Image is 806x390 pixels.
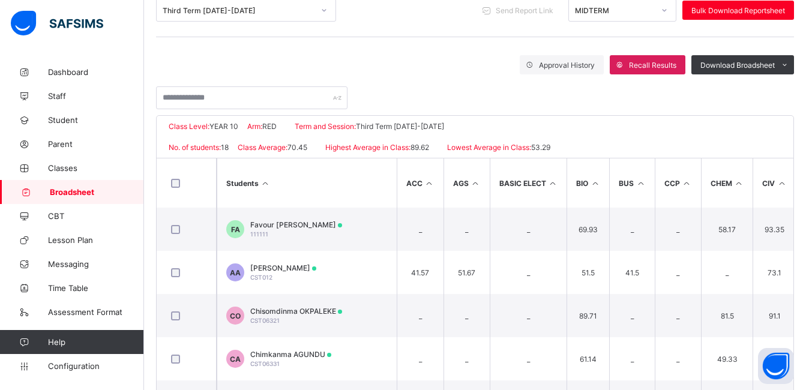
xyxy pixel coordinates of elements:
th: Students [217,158,397,208]
i: Sort Ascending [260,179,271,188]
span: Approval History [539,61,595,70]
span: Chisomdinma OKPALEKE [250,307,342,316]
th: BASIC ELECT [490,158,567,208]
span: Classes [48,163,144,173]
span: Lesson Plan [48,235,144,245]
span: CST06331 [250,360,280,367]
span: Staff [48,91,144,101]
td: _ [609,208,655,251]
span: 111111 [250,230,268,238]
th: BUS [609,158,655,208]
div: MIDTERM [575,6,654,15]
i: Sort in Ascending Order [471,179,481,188]
span: [PERSON_NAME] [250,263,316,272]
td: 51.5 [567,251,609,294]
span: 18 [221,143,229,152]
i: Sort in Ascending Order [777,179,787,188]
th: CCP [655,158,701,208]
th: ACC [397,158,444,208]
span: FA [231,225,240,234]
i: Sort in Ascending Order [734,179,744,188]
td: 58.17 [701,208,753,251]
td: 81.5 [701,294,753,337]
span: RED [262,122,277,131]
td: 41.5 [609,251,655,294]
td: _ [397,337,444,380]
td: 88.6 [753,337,796,380]
span: Recall Results [629,61,676,70]
img: safsims [11,11,103,36]
span: CST012 [250,274,272,281]
td: _ [490,337,567,380]
span: 53.29 [531,143,550,152]
i: Sort in Ascending Order [424,179,435,188]
span: 89.62 [411,143,429,152]
span: Download Broadsheet [700,61,775,70]
th: BIO [567,158,609,208]
span: Favour [PERSON_NAME] [250,220,342,229]
span: 70.45 [287,143,307,152]
span: Lowest Average in Class: [447,143,531,152]
span: AA [230,268,241,277]
span: Assessment Format [48,307,144,317]
td: 73.1 [753,251,796,294]
td: _ [397,208,444,251]
td: _ [609,337,655,380]
span: CBT [48,211,144,221]
td: 69.93 [567,208,609,251]
span: Send Report Link [496,6,553,15]
span: No. of students: [169,143,221,152]
td: _ [444,294,490,337]
td: _ [397,294,444,337]
span: YEAR 10 [209,122,238,131]
span: Chimkanma AGUNDU [250,350,331,359]
span: CO [230,311,241,320]
th: CIV [753,158,796,208]
td: _ [490,208,567,251]
span: Help [48,337,143,347]
td: _ [444,208,490,251]
span: Parent [48,139,144,149]
td: _ [655,294,701,337]
i: Sort in Ascending Order [548,179,558,188]
span: CST06321 [250,317,280,324]
span: Bulk Download Reportsheet [691,6,785,15]
th: AGS [444,158,490,208]
td: 93.35 [753,208,796,251]
span: Messaging [48,259,144,269]
span: Student [48,115,144,125]
i: Sort in Ascending Order [682,179,692,188]
td: _ [490,294,567,337]
button: Open asap [758,348,794,384]
td: 91.1 [753,294,796,337]
td: 41.57 [397,251,444,294]
span: Configuration [48,361,143,371]
td: 61.14 [567,337,609,380]
span: Broadsheet [50,187,144,197]
td: 49.33 [701,337,753,380]
td: _ [655,337,701,380]
span: Highest Average in Class: [325,143,411,152]
i: Sort in Ascending Order [590,179,600,188]
td: _ [655,251,701,294]
span: Term and Session: [295,122,356,131]
td: _ [444,337,490,380]
span: Class Average: [238,143,287,152]
span: Third Term [DATE]-[DATE] [356,122,444,131]
td: _ [609,294,655,337]
td: 89.71 [567,294,609,337]
div: Third Term [DATE]-[DATE] [163,6,314,15]
span: CA [230,355,241,364]
td: _ [490,251,567,294]
span: Dashboard [48,67,144,77]
span: Class Level: [169,122,209,131]
td: _ [701,251,753,294]
th: CHEM [701,158,753,208]
td: _ [655,208,701,251]
span: Arm: [247,122,262,131]
i: Sort in Ascending Order [636,179,646,188]
span: Time Table [48,283,144,293]
td: 51.67 [444,251,490,294]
